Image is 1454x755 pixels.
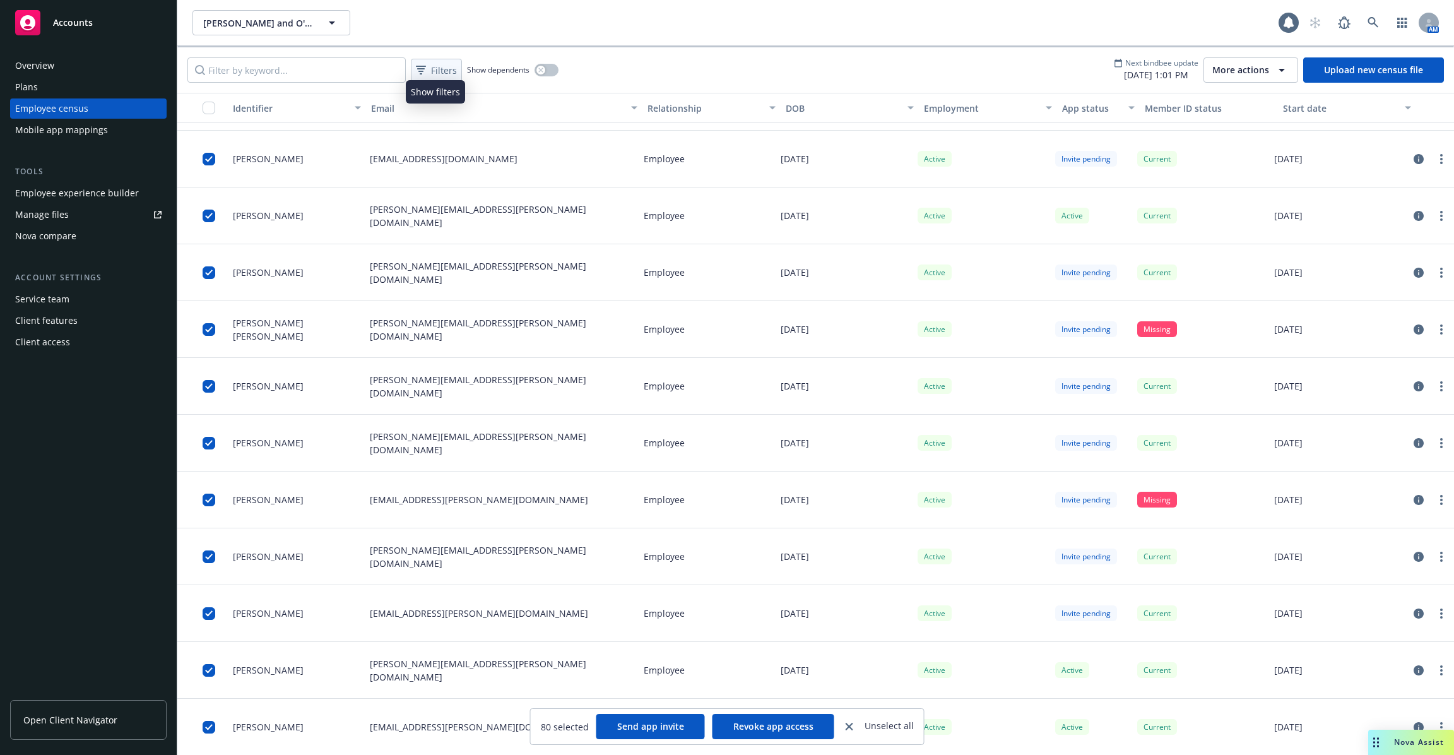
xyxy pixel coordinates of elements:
[1274,436,1303,449] p: [DATE]
[1411,436,1426,451] a: circleInformation
[1434,663,1449,678] a: more
[15,289,69,309] div: Service team
[10,5,167,40] a: Accounts
[596,714,705,739] button: Send app invite
[1055,321,1117,337] div: Invite pending
[370,259,634,286] p: [PERSON_NAME][EMAIL_ADDRESS][PERSON_NAME][DOMAIN_NAME]
[1411,549,1426,564] a: circleInformation
[918,662,952,678] div: Active
[1055,265,1117,280] div: Invite pending
[10,56,167,76] a: Overview
[15,183,139,203] div: Employee experience builder
[1394,737,1444,747] span: Nova Assist
[10,205,167,225] a: Manage files
[15,205,69,225] div: Manage files
[918,719,952,735] div: Active
[15,98,88,119] div: Employee census
[1274,266,1303,279] p: [DATE]
[370,203,634,229] p: [PERSON_NAME][EMAIL_ADDRESS][PERSON_NAME][DOMAIN_NAME]
[192,10,350,35] button: [PERSON_NAME] and O'Dell LLC
[10,183,167,203] a: Employee experience builder
[1434,720,1449,735] a: more
[1137,208,1177,223] div: Current
[1332,10,1357,35] a: Report a Bug
[1434,152,1449,167] a: more
[15,77,38,97] div: Plans
[1434,265,1449,280] a: more
[781,550,809,563] p: [DATE]
[1114,68,1198,81] span: [DATE] 1:01 PM
[1303,10,1328,35] a: Start snowing
[647,102,762,115] div: Relationship
[1411,208,1426,223] a: circleInformation
[644,323,685,336] p: Employee
[1434,208,1449,223] a: more
[1390,10,1415,35] a: Switch app
[1434,606,1449,621] a: more
[781,436,809,449] p: [DATE]
[53,18,93,28] span: Accounts
[233,209,304,222] span: [PERSON_NAME]
[370,430,634,456] p: [PERSON_NAME][EMAIL_ADDRESS][PERSON_NAME][DOMAIN_NAME]
[1062,102,1121,115] div: App status
[918,492,952,508] div: Active
[370,493,588,506] p: [EMAIL_ADDRESS][PERSON_NAME][DOMAIN_NAME]
[1411,265,1426,280] a: circleInformation
[842,719,857,734] a: close
[1137,151,1177,167] div: Current
[1434,379,1449,394] a: more
[781,493,809,506] p: [DATE]
[203,210,215,222] input: Toggle Row Selected
[1055,151,1117,167] div: Invite pending
[1137,435,1177,451] div: Current
[1274,323,1303,336] p: [DATE]
[1055,492,1117,508] div: Invite pending
[15,332,70,352] div: Client access
[1137,662,1177,678] div: Current
[1055,378,1117,394] div: Invite pending
[1278,93,1416,123] button: Start date
[233,266,304,279] span: [PERSON_NAME]
[781,209,809,222] p: [DATE]
[644,550,685,563] p: Employee
[918,378,952,394] div: Active
[1274,493,1303,506] p: [DATE]
[1274,607,1303,620] p: [DATE]
[786,102,900,115] div: DOB
[1137,378,1177,394] div: Current
[1434,549,1449,564] a: more
[1303,57,1444,83] a: Upload new census file
[1361,10,1386,35] a: Search
[370,373,634,400] p: [PERSON_NAME][EMAIL_ADDRESS][PERSON_NAME][DOMAIN_NAME]
[228,93,366,123] button: Identifier
[233,152,304,165] span: [PERSON_NAME]
[411,59,462,82] button: Filters
[15,120,108,140] div: Mobile app mappings
[203,721,215,734] input: Toggle Row Selected
[1274,720,1303,734] p: [DATE]
[1137,549,1177,564] div: Current
[919,93,1057,123] button: Employment
[781,266,809,279] p: [DATE]
[644,436,685,449] p: Employee
[203,380,215,393] input: Toggle Row Selected
[918,265,952,280] div: Active
[781,379,809,393] p: [DATE]
[370,657,634,684] p: [PERSON_NAME][EMAIL_ADDRESS][PERSON_NAME][DOMAIN_NAME]
[1055,549,1117,564] div: Invite pending
[781,93,919,123] button: DOB
[644,663,685,677] p: Employee
[371,102,624,115] div: Email
[1137,321,1177,337] div: Missing
[1055,719,1089,735] div: Active
[1055,435,1117,451] div: Invite pending
[781,152,809,165] p: [DATE]
[644,607,685,620] p: Employee
[233,663,304,677] span: [PERSON_NAME]
[203,323,215,336] input: Toggle Row Selected
[924,102,1038,115] div: Employment
[918,321,952,337] div: Active
[233,720,304,734] span: [PERSON_NAME]
[233,379,304,393] span: [PERSON_NAME]
[918,151,952,167] div: Active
